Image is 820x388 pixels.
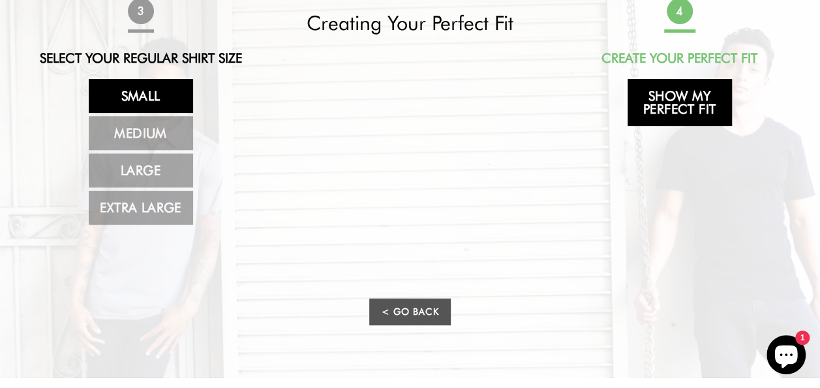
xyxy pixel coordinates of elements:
[564,50,795,66] h2: Create Your Perfect Fit
[295,11,526,35] h2: Creating Your Perfect Fit
[89,154,193,187] a: Large
[89,191,193,225] a: Extra Large
[89,79,193,113] a: Small
[89,116,193,150] a: Medium
[369,299,450,325] a: < Go Back
[25,50,256,66] h2: Select Your Regular Shirt Size
[763,335,810,378] inbox-online-store-chat: Shopify online store chat
[628,79,732,126] a: Show My Perfect Fit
